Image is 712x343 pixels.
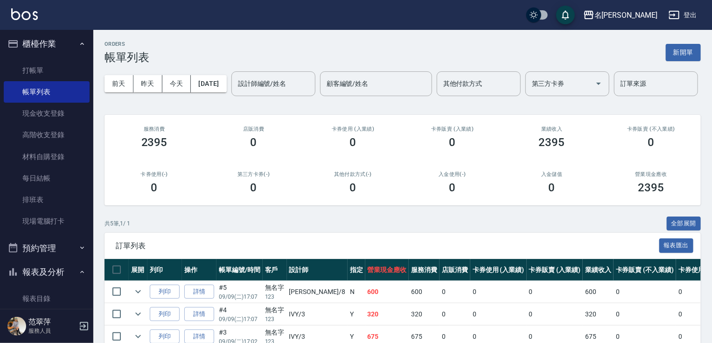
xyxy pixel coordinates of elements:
td: 0 [527,303,583,325]
th: 展開 [129,259,147,281]
td: 0 [440,281,470,303]
h2: 營業現金應收 [613,171,690,177]
h2: ORDERS [105,41,149,47]
td: 600 [365,281,409,303]
h2: 其他付款方式(-) [314,171,391,177]
td: 0 [614,303,676,325]
td: 320 [583,303,614,325]
button: 報表及分析 [4,260,90,284]
button: expand row [131,285,145,299]
h3: 0 [350,136,356,149]
a: 詳情 [184,285,214,299]
button: 報表匯出 [659,238,694,253]
a: 材料自購登錄 [4,146,90,168]
p: 09/09 (二) 17:07 [219,315,260,323]
button: 櫃檯作業 [4,32,90,56]
div: 無名字 [265,305,285,315]
div: 無名字 [265,328,285,337]
button: 全部展開 [667,217,701,231]
p: 123 [265,315,285,323]
p: 09/09 (二) 17:07 [219,293,260,301]
h3: 服務消費 [116,126,193,132]
button: 今天 [162,75,191,92]
td: 0 [470,303,527,325]
h3: 2395 [141,136,168,149]
h3: 0 [151,181,158,194]
th: 卡券使用 (入業績) [470,259,527,281]
td: 0 [527,281,583,303]
h3: 0 [251,136,257,149]
h2: 入金使用(-) [414,171,491,177]
button: 名[PERSON_NAME] [579,6,661,25]
td: #4 [216,303,263,325]
td: Y [348,303,365,325]
th: 卡券販賣 (入業績) [527,259,583,281]
td: 600 [583,281,614,303]
button: expand row [131,307,145,321]
h2: 卡券使用(-) [116,171,193,177]
td: 0 [614,281,676,303]
a: 新開單 [666,48,701,56]
a: 報表匯出 [659,241,694,250]
span: 訂單列表 [116,241,659,251]
h5: 范翠萍 [28,317,76,327]
a: 每日結帳 [4,168,90,189]
a: 詳情 [184,307,214,322]
a: 報表目錄 [4,288,90,309]
button: save [556,6,575,24]
h3: 0 [449,136,456,149]
th: 營業現金應收 [365,259,409,281]
h3: 0 [648,136,655,149]
h2: 卡券販賣 (不入業績) [613,126,690,132]
th: 客戶 [263,259,287,281]
button: 預約管理 [4,236,90,260]
td: IVY /3 [287,303,348,325]
button: 新開單 [666,44,701,61]
th: 列印 [147,259,182,281]
th: 操作 [182,259,216,281]
h2: 卡券使用 (入業績) [314,126,391,132]
p: 服務人員 [28,327,76,335]
button: 前天 [105,75,133,92]
td: 600 [409,281,440,303]
th: 店販消費 [440,259,470,281]
h2: 第三方卡券(-) [215,171,292,177]
th: 設計師 [287,259,348,281]
a: 帳單列表 [4,81,90,103]
h3: 0 [549,181,555,194]
button: [DATE] [191,75,226,92]
a: 高階收支登錄 [4,124,90,146]
th: 業績收入 [583,259,614,281]
th: 卡券販賣 (不入業績) [614,259,676,281]
button: 列印 [150,307,180,322]
h2: 業績收入 [513,126,590,132]
td: [PERSON_NAME] /8 [287,281,348,303]
h2: 店販消費 [215,126,292,132]
td: N [348,281,365,303]
button: Open [591,76,606,91]
p: 共 5 筆, 1 / 1 [105,219,130,228]
td: 0 [470,281,527,303]
td: 0 [440,303,470,325]
h3: 0 [449,181,456,194]
button: 列印 [150,285,180,299]
h3: 0 [350,181,356,194]
img: Person [7,317,26,336]
th: 服務消費 [409,259,440,281]
h3: 0 [251,181,257,194]
h3: 2395 [539,136,565,149]
h2: 卡券販賣 (入業績) [414,126,491,132]
h3: 2395 [638,181,664,194]
h2: 入金儲值 [513,171,590,177]
th: 指定 [348,259,365,281]
div: 無名字 [265,283,285,293]
a: 現場電腦打卡 [4,210,90,232]
th: 帳單編號/時間 [216,259,263,281]
button: 登出 [665,7,701,24]
p: 123 [265,293,285,301]
h3: 帳單列表 [105,51,149,64]
a: 排班表 [4,189,90,210]
img: Logo [11,8,38,20]
a: 打帳單 [4,60,90,81]
a: 現金收支登錄 [4,103,90,124]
